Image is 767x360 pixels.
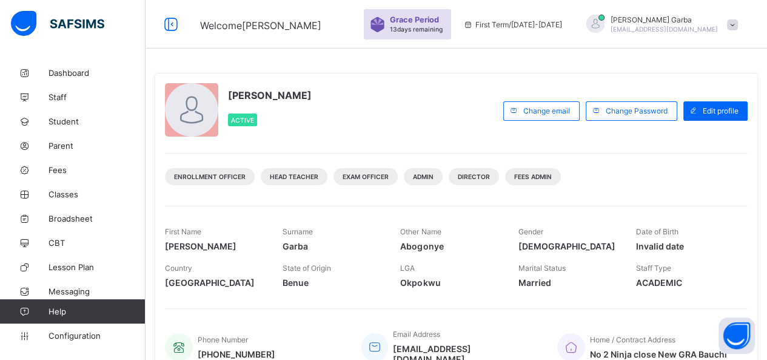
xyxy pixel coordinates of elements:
span: State of Origin [283,263,331,273]
span: session/term information [463,20,562,29]
span: Email Address [393,330,440,339]
span: Help [49,307,145,316]
span: Abogonye [400,241,500,251]
span: [EMAIL_ADDRESS][DOMAIN_NAME] [611,25,718,33]
span: Country [165,263,192,273]
span: Other Name [400,227,441,236]
span: Welcome [PERSON_NAME] [200,19,321,32]
span: Student [49,117,146,126]
span: Grace Period [390,15,439,24]
span: DIRECTOR [458,173,490,180]
img: sticker-purple.71386a28dfed39d6af7621340158ba97.svg [370,17,385,32]
span: [PHONE_NUMBER] [198,349,275,359]
span: Benue [283,277,382,288]
span: Head Teacher [270,173,318,180]
span: Invalid date [636,241,735,251]
span: Fees [49,165,146,175]
span: Home / Contract Address [590,335,675,344]
span: Active [231,117,254,124]
span: Parent [49,141,146,151]
span: Change Password [606,106,668,115]
span: Configuration [49,331,145,341]
span: Edit profile [703,106,739,115]
span: LGA [400,263,415,273]
span: ACADEMIC [636,277,735,288]
span: [PERSON_NAME] [228,89,312,101]
span: Marital Status [518,263,566,273]
span: Admin [413,173,434,180]
span: [PERSON_NAME] Garba [611,15,718,24]
span: Enrollment Officer [174,173,246,180]
span: Phone Number [198,335,248,344]
button: Open asap [718,318,755,354]
div: Abubakar Garba [574,15,744,35]
span: Dashboard [49,68,146,78]
span: 13 days remaining [390,25,443,33]
span: No 2 Ninja close New GRA Bauchi [590,349,726,359]
span: Married [518,277,618,288]
span: First Name [165,227,201,236]
span: Classes [49,189,146,199]
span: CBT [49,238,146,248]
span: Surname [283,227,313,236]
span: Exam Officer [343,173,389,180]
span: [DEMOGRAPHIC_DATA] [518,241,618,251]
span: Staff Type [636,263,671,273]
span: Fees Admin [514,173,552,180]
img: safsims [11,11,104,36]
span: Messaging [49,287,146,296]
span: Staff [49,92,146,102]
span: Okpokwu [400,277,500,288]
span: Lesson Plan [49,262,146,272]
span: Broadsheet [49,214,146,223]
span: Change email [523,106,570,115]
span: [PERSON_NAME] [165,241,264,251]
span: Date of Birth [636,227,678,236]
span: Garba [283,241,382,251]
span: [GEOGRAPHIC_DATA] [165,277,264,288]
span: Gender [518,227,543,236]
